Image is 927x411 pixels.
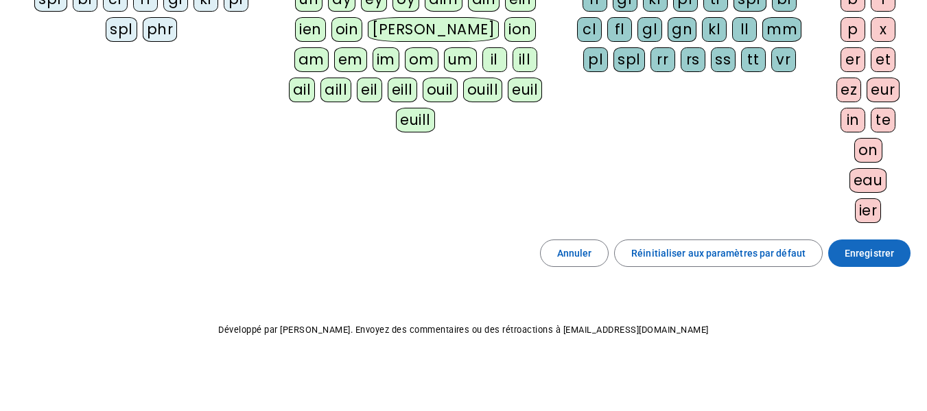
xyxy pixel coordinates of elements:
[732,17,757,42] div: ll
[841,47,865,72] div: er
[854,138,882,163] div: on
[855,198,882,223] div: ier
[11,322,916,338] p: Développé par [PERSON_NAME]. Envoyez des commentaires ou des rétroactions à [EMAIL_ADDRESS][DOMAI...
[631,245,806,261] span: Réinitialiser aux paramètres par défaut
[741,47,766,72] div: tt
[849,168,887,193] div: eau
[508,78,542,102] div: euil
[423,78,458,102] div: ouil
[504,17,536,42] div: ion
[331,17,363,42] div: oin
[513,47,537,72] div: ill
[334,47,367,72] div: em
[368,17,499,42] div: [PERSON_NAME]
[614,239,823,267] button: Réinitialiser aux paramètres par défaut
[871,17,895,42] div: x
[637,17,662,42] div: gl
[867,78,900,102] div: eur
[702,17,727,42] div: kl
[841,17,865,42] div: p
[482,47,507,72] div: il
[613,47,645,72] div: spl
[668,17,696,42] div: gn
[607,17,632,42] div: fl
[762,17,801,42] div: mm
[771,47,796,72] div: vr
[540,239,609,267] button: Annuler
[106,17,137,42] div: spl
[289,78,316,102] div: ail
[294,47,329,72] div: am
[577,17,602,42] div: cl
[681,47,705,72] div: rs
[357,78,382,102] div: eil
[396,108,434,132] div: euill
[444,47,477,72] div: um
[463,78,502,102] div: ouill
[557,245,592,261] span: Annuler
[650,47,675,72] div: rr
[711,47,736,72] div: ss
[828,239,911,267] button: Enregistrer
[405,47,438,72] div: om
[388,78,417,102] div: eill
[373,47,399,72] div: im
[841,108,865,132] div: in
[871,108,895,132] div: te
[845,245,894,261] span: Enregistrer
[583,47,608,72] div: pl
[295,17,326,42] div: ien
[871,47,895,72] div: et
[143,17,178,42] div: phr
[836,78,861,102] div: ez
[320,78,351,102] div: aill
